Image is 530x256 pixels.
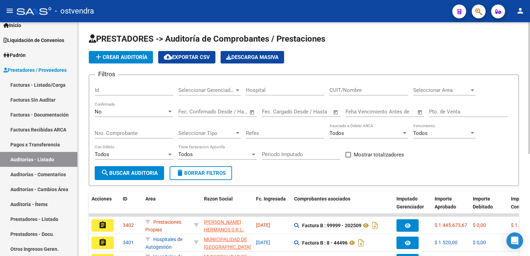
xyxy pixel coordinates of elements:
[145,237,182,250] span: Hospitales de Autogestión
[204,218,250,233] div: - 30714542792
[89,51,153,63] button: Crear Auditoría
[204,219,244,233] span: [PERSON_NAME] HERMANOS S.R.L.
[435,196,456,210] span: Importe Aprobado
[164,53,172,61] mat-icon: cloud_download
[262,109,290,115] input: Fecha inicio
[123,240,134,245] span: 3401
[357,237,366,248] i: Descargar documento
[99,221,107,229] mat-icon: assignment
[3,22,21,29] span: Inicio
[213,109,246,115] input: Fecha fin
[145,196,156,202] span: Area
[294,196,350,202] span: Comprobantes asociados
[470,191,508,222] datatable-header-cell: Importe Debitado
[354,151,404,159] span: Mostrar totalizadores
[432,191,470,222] datatable-header-cell: Importe Aprobado
[332,108,340,116] button: Open calendar
[89,191,120,222] datatable-header-cell: Acciones
[253,191,291,222] datatable-header-cell: Fc. Ingresada
[302,223,361,228] strong: Factura B : 99999 - 202509
[3,66,67,74] span: Prestadores / Proveedores
[3,36,64,44] span: Liquidación de Convenios
[158,51,215,63] button: Exportar CSV
[120,191,143,222] datatable-header-cell: ID
[123,222,134,228] span: 3402
[178,130,234,136] span: Seleccionar Tipo
[221,51,284,63] app-download-masive: Descarga masiva de comprobantes (adjuntos)
[95,166,164,180] button: Buscar Auditoria
[435,240,458,245] span: $ 1.520,00
[3,51,26,59] span: Padrón
[473,222,486,228] span: $ 0,00
[95,151,109,157] span: Todos
[256,222,270,228] span: [DATE]
[95,69,119,79] h3: Filtros
[89,34,325,44] span: PRESTADORES -> Auditoría de Comprobantes / Prestaciones
[94,53,103,61] mat-icon: add
[204,236,250,250] div: - 30545681508
[396,196,424,210] span: Imputado Gerenciador
[178,151,193,157] span: Todos
[92,196,112,202] span: Acciones
[221,51,284,63] button: Descarga Masiva
[516,7,524,15] mat-icon: person
[473,240,486,245] span: $ 0,00
[176,170,226,176] span: Borrar Filtros
[226,54,279,60] span: Descarga Masiva
[94,54,147,60] span: Crear Auditoría
[370,220,379,231] i: Descargar documento
[416,108,424,116] button: Open calendar
[248,108,256,116] button: Open calendar
[101,169,109,177] mat-icon: search
[201,191,253,222] datatable-header-cell: Razon Social
[164,54,210,60] span: Exportar CSV
[178,109,206,115] input: Fecha inicio
[55,3,94,19] span: - ostvendra
[123,196,127,202] span: ID
[302,240,348,246] strong: Factura B : 8 - 44496
[176,169,184,177] mat-icon: delete
[413,87,469,93] span: Seleccionar Area
[506,232,523,249] div: Open Intercom Messenger
[296,109,330,115] input: Fecha fin
[95,109,102,115] span: No
[170,166,232,180] button: Borrar Filtros
[256,196,286,202] span: Fc. Ingresada
[394,191,432,222] datatable-header-cell: Imputado Gerenciador
[473,196,493,210] span: Importe Debitado
[435,222,467,228] span: $ 1.445.673,67
[145,219,181,233] span: Prestaciones Propias
[256,240,270,245] span: [DATE]
[178,87,234,93] span: Seleccionar Gerenciador
[101,170,158,176] span: Buscar Auditoria
[291,191,394,222] datatable-header-cell: Comprobantes asociados
[6,7,14,15] mat-icon: menu
[330,130,344,136] span: Todos
[413,130,428,136] span: Todos
[143,191,191,222] datatable-header-cell: Area
[204,196,233,202] span: Razon Social
[99,238,107,247] mat-icon: assignment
